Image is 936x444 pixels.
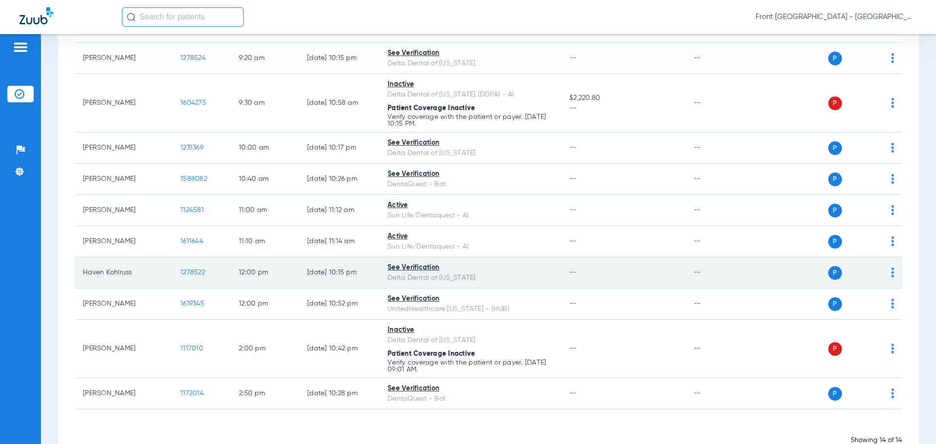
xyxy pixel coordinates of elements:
[231,164,299,195] td: 10:40 AM
[686,43,752,74] td: --
[686,195,752,226] td: --
[828,97,842,110] span: P
[891,53,894,63] img: group-dot-blue.svg
[388,273,554,283] div: Delta Dental of [US_STATE]
[75,74,173,133] td: [PERSON_NAME]
[299,43,380,74] td: [DATE] 10:15 PM
[388,138,554,148] div: See Verification
[686,133,752,164] td: --
[891,143,894,153] img: group-dot-blue.svg
[13,41,28,53] img: hamburger-icon
[388,304,554,314] div: UnitedHealthcare [US_STATE] - (HUB)
[388,350,475,357] span: Patient Coverage Inactive
[299,289,380,320] td: [DATE] 10:52 PM
[388,148,554,158] div: Delta Dental of [US_STATE]
[569,238,577,245] span: --
[388,394,554,404] div: DentaQuest - Bot
[231,195,299,226] td: 11:00 AM
[180,345,203,352] span: 1117010
[388,335,554,346] div: Delta Dental of [US_STATE]
[180,390,204,397] span: 1172014
[180,238,203,245] span: 1611644
[891,205,894,215] img: group-dot-blue.svg
[686,289,752,320] td: --
[299,74,380,133] td: [DATE] 10:58 AM
[299,133,380,164] td: [DATE] 10:17 PM
[388,211,554,221] div: Sun Life/Dentaquest - AI
[388,48,554,58] div: See Verification
[388,325,554,335] div: Inactive
[75,226,173,257] td: [PERSON_NAME]
[388,294,554,304] div: See Verification
[75,378,173,409] td: [PERSON_NAME]
[231,289,299,320] td: 12:00 PM
[569,345,577,352] span: --
[686,320,752,378] td: --
[891,174,894,184] img: group-dot-blue.svg
[299,378,380,409] td: [DATE] 10:28 PM
[231,257,299,289] td: 12:00 PM
[180,144,203,151] span: 1231369
[828,297,842,311] span: P
[891,299,894,309] img: group-dot-blue.svg
[388,179,554,190] div: DentaQuest - Bot
[569,207,577,213] span: --
[828,141,842,155] span: P
[231,74,299,133] td: 9:30 AM
[569,93,678,103] span: $2,220.80
[828,387,842,401] span: P
[828,173,842,186] span: P
[388,359,554,373] p: Verify coverage with the patient or payer. [DATE] 09:01 AM.
[299,257,380,289] td: [DATE] 10:15 PM
[891,236,894,246] img: group-dot-blue.svg
[891,344,894,353] img: group-dot-blue.svg
[756,12,916,22] span: Front [GEOGRAPHIC_DATA] - [GEOGRAPHIC_DATA] | My Community Dental Centers
[388,114,554,127] p: Verify coverage with the patient or payer. [DATE] 10:15 PM.
[231,43,299,74] td: 9:20 AM
[75,164,173,195] td: [PERSON_NAME]
[569,55,577,61] span: --
[75,320,173,378] td: [PERSON_NAME]
[388,79,554,90] div: Inactive
[891,388,894,398] img: group-dot-blue.svg
[388,200,554,211] div: Active
[686,257,752,289] td: --
[828,204,842,217] span: P
[828,266,842,280] span: P
[388,105,475,112] span: Patient Coverage Inactive
[299,226,380,257] td: [DATE] 11:14 AM
[388,263,554,273] div: See Verification
[127,13,136,21] img: Search Icon
[299,195,380,226] td: [DATE] 11:12 AM
[299,164,380,195] td: [DATE] 10:26 PM
[891,98,894,108] img: group-dot-blue.svg
[180,55,206,61] span: 1278524
[569,269,577,276] span: --
[828,52,842,65] span: P
[388,169,554,179] div: See Verification
[180,175,207,182] span: 1588082
[231,226,299,257] td: 11:10 AM
[851,437,902,444] span: Showing 14 of 14
[75,195,173,226] td: [PERSON_NAME]
[180,99,206,106] span: 1604275
[180,269,205,276] span: 1278522
[569,103,678,114] span: --
[75,43,173,74] td: [PERSON_NAME]
[180,300,204,307] span: 1619345
[388,242,554,252] div: Sun Life/Dentaquest - AI
[388,90,554,100] div: Delta Dental of [US_STATE] (DDPA) - AI
[299,320,380,378] td: [DATE] 10:42 PM
[388,384,554,394] div: See Verification
[231,378,299,409] td: 2:50 PM
[569,144,577,151] span: --
[686,74,752,133] td: --
[122,7,244,27] input: Search for patients
[75,289,173,320] td: [PERSON_NAME]
[180,207,204,213] span: 1124581
[828,342,842,356] span: P
[388,58,554,69] div: Delta Dental of [US_STATE]
[569,300,577,307] span: --
[887,397,936,444] iframe: Chat Widget
[388,232,554,242] div: Active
